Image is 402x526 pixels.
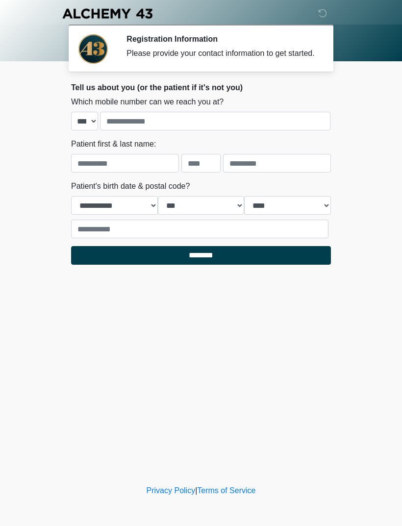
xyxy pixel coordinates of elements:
[61,7,153,20] img: Alchemy 43 Logo
[126,48,316,59] div: Please provide your contact information to get started.
[197,486,255,495] a: Terms of Service
[126,34,316,44] h2: Registration Information
[71,138,156,150] label: Patient first & last name:
[147,486,196,495] a: Privacy Policy
[71,83,331,92] h2: Tell us about you (or the patient if it's not you)
[195,486,197,495] a: |
[78,34,108,64] img: Agent Avatar
[71,96,224,108] label: Which mobile number can we reach you at?
[71,180,190,192] label: Patient's birth date & postal code?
